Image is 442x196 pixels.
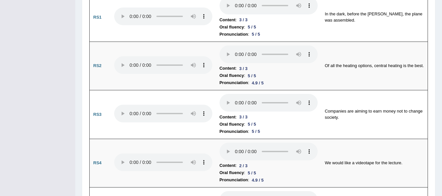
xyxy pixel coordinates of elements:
li: : [220,162,318,169]
b: Oral fluency [220,121,244,128]
td: We would like a videotape for the lecture. [321,139,428,187]
li: : [220,31,318,38]
b: Pronunciation [220,176,248,184]
b: RS4 [93,160,101,165]
div: 5 / 5 [245,121,258,128]
div: 3 / 3 [237,114,250,120]
li: : [220,65,318,72]
div: 5 / 5 [249,31,263,38]
li: : [220,176,318,184]
div: 4.9 / 5 [249,80,266,86]
li: : [220,79,318,86]
li: : [220,72,318,79]
div: 5 / 5 [245,72,258,79]
b: Oral fluency [220,24,244,31]
div: 3 / 3 [237,65,250,72]
div: 3 / 3 [237,16,250,23]
li: : [220,114,318,121]
b: Pronunciation [220,79,248,86]
b: Oral fluency [220,72,244,79]
b: RS2 [93,63,101,68]
li: : [220,169,318,176]
div: 2 / 3 [237,162,250,169]
b: Content [220,65,236,72]
b: Content [220,16,236,24]
td: Of all the heating options, central heating is the best. [321,42,428,90]
b: Pronunciation [220,31,248,38]
li: : [220,24,318,31]
td: Companies are aiming to earn money not to change society. [321,90,428,139]
div: 5 / 5 [245,169,258,176]
b: Content [220,162,236,169]
b: Pronunciation [220,128,248,135]
li: : [220,121,318,128]
li: : [220,16,318,24]
b: RS1 [93,15,101,20]
b: Content [220,114,236,121]
div: 4.9 / 5 [249,177,266,184]
b: Oral fluency [220,169,244,176]
b: RS3 [93,112,101,117]
div: 5 / 5 [245,24,258,30]
li: : [220,128,318,135]
div: 5 / 5 [249,128,263,135]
